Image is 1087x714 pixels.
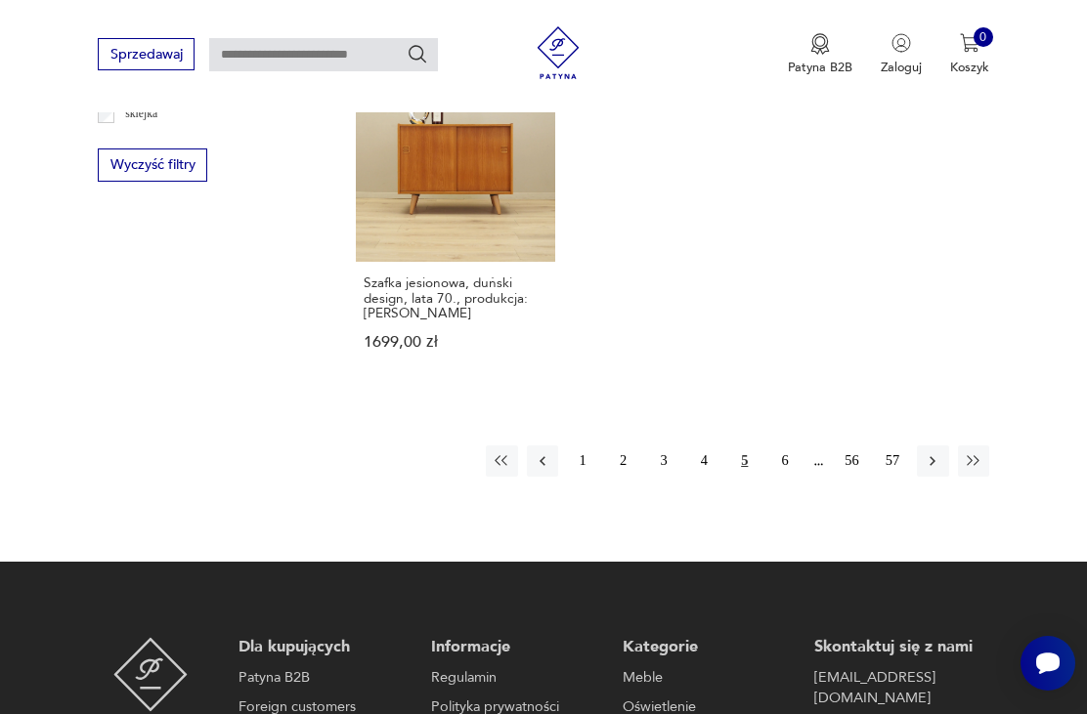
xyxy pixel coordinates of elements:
[881,33,922,76] button: Zaloguj
[623,637,788,658] p: Kategorie
[891,33,911,53] img: Ikonka użytkownika
[974,27,993,47] div: 0
[648,445,679,477] button: 3
[239,667,404,689] a: Patyna B2B
[623,667,788,689] a: Meble
[688,445,719,477] button: 4
[788,33,852,76] button: Patyna B2B
[125,105,157,124] p: sklejka
[814,667,979,709] a: [EMAIL_ADDRESS][DOMAIN_NAME]
[1021,636,1075,691] iframe: Smartsupp widget button
[729,445,761,477] button: 5
[950,33,989,76] button: 0Koszyk
[881,59,922,76] p: Zaloguj
[788,59,852,76] p: Patyna B2B
[239,637,404,658] p: Dla kupujących
[98,38,195,70] button: Sprzedawaj
[526,26,591,79] img: Patyna - sklep z meblami i dekoracjami vintage
[364,335,547,350] p: 1699,00 zł
[98,148,207,181] button: Wyczyść filtry
[356,63,555,384] a: Szafka jesionowa, duński design, lata 70., produkcja: DaniaSzafka jesionowa, duński design, lata ...
[431,637,596,658] p: Informacje
[950,59,989,76] p: Koszyk
[810,33,830,55] img: Ikona medalu
[788,33,852,76] a: Ikona medaluPatyna B2B
[836,445,867,477] button: 56
[125,129,144,148] p: teak
[113,637,189,712] img: Patyna - sklep z meblami i dekoracjami vintage
[567,445,598,477] button: 1
[960,33,979,53] img: Ikona koszyka
[364,275,547,320] h3: Szafka jesionowa, duński design, lata 70., produkcja: [PERSON_NAME]
[814,637,979,658] p: Skontaktuj się z nami
[98,50,195,62] a: Sprzedawaj
[431,667,596,689] a: Regulamin
[877,445,908,477] button: 57
[769,445,801,477] button: 6
[607,445,638,477] button: 2
[407,43,428,64] button: Szukaj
